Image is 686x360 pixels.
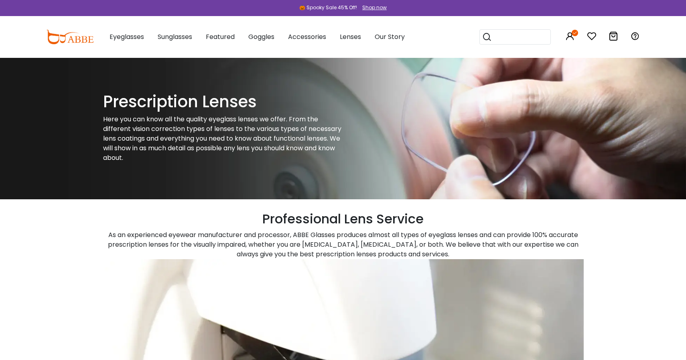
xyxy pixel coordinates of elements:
[102,211,584,227] h2: Professional Lens Service
[158,32,192,41] span: Sunglasses
[288,32,326,41] span: Accessories
[340,32,361,41] span: Lenses
[103,115,343,163] p: Here you can know all the quality eyeglass lenses we offer. From the different vision correction ...
[46,30,93,44] img: abbeglasses.com
[375,32,405,41] span: Our Story
[299,4,357,11] div: 🎃 Spooky Sale 45% Off!
[110,32,144,41] span: Eyeglasses
[248,32,274,41] span: Goggles
[103,92,343,111] h1: Prescription Lenses
[206,32,235,41] span: Featured
[102,230,584,259] p: As an experienced eyewear manufacturer and processor, ABBE Glasses produces almost all types of e...
[358,4,387,11] a: Shop now
[362,4,387,11] div: Shop now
